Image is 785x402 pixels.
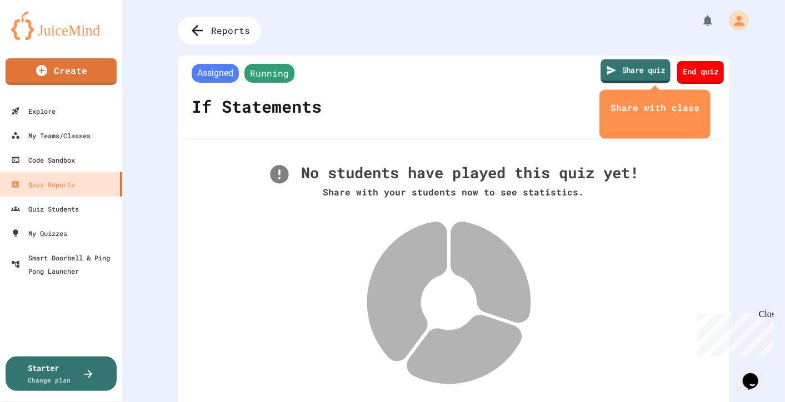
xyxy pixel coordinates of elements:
[6,58,117,85] a: Create
[211,24,250,37] span: Reports
[601,59,670,83] a: Share quiz
[11,104,56,118] div: Explore
[681,11,717,30] div: My Notifications
[6,356,117,391] button: StarterChange plan
[4,4,77,71] div: Chat with us now!Close
[11,11,111,40] img: logo-orange.svg
[11,227,67,240] div: My Quizzes
[11,178,75,191] div: Quiz Reports
[192,64,239,83] span: Assigned
[677,61,724,84] a: End quiz
[11,129,91,142] div: My Teams/Classes
[28,376,71,384] span: Change plan
[244,64,294,83] span: Running
[268,185,639,199] div: Share with your students now to see statistics.
[693,309,774,356] iframe: chat widget
[611,101,699,114] div: Share with class
[738,358,774,391] iframe: chat widget
[11,153,75,167] div: Code Sandbox
[11,202,79,215] div: Quiz Students
[189,86,324,127] div: If Statements
[717,8,752,33] div: My Account
[268,162,639,185] div: No students have played this quiz yet!
[11,251,118,278] div: Smart Doorbell & Ping Pong Launcher
[28,362,71,385] div: Starter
